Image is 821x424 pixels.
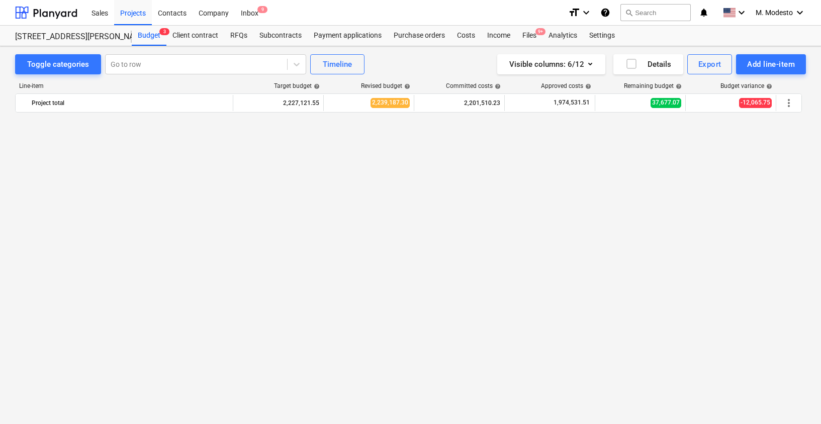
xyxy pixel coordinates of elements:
a: Purchase orders [388,26,451,46]
i: notifications [699,7,709,19]
span: search [625,9,633,17]
a: Settings [583,26,621,46]
i: keyboard_arrow_down [580,7,592,19]
div: Timeline [323,58,352,71]
a: Subcontracts [253,26,308,46]
span: 1,974,531.51 [553,98,591,107]
span: -12,065.75 [739,98,772,108]
a: Files9+ [516,26,542,46]
div: Details [625,58,671,71]
span: More actions [783,97,795,109]
div: [STREET_ADDRESS][PERSON_NAME] [15,32,120,42]
span: 9 [257,6,267,13]
button: Add line-item [736,54,806,74]
div: Committed costs [446,82,501,89]
span: help [402,83,410,89]
span: help [674,83,682,89]
a: RFQs [224,26,253,46]
div: Approved costs [541,82,591,89]
div: Add line-item [747,58,795,71]
iframe: Chat Widget [771,376,821,424]
span: 2,239,187.30 [371,98,410,108]
button: Visible columns:6/12 [497,54,605,74]
button: Search [620,4,691,21]
div: Project total [32,95,229,111]
i: keyboard_arrow_down [736,7,748,19]
div: Remaining budget [624,82,682,89]
div: Revised budget [361,82,410,89]
span: help [312,83,320,89]
i: format_size [568,7,580,19]
i: Knowledge base [600,7,610,19]
div: Target budget [274,82,320,89]
button: Export [687,54,733,74]
div: 2,201,510.23 [418,95,500,111]
div: Toggle categories [27,58,89,71]
div: Export [698,58,721,71]
span: help [583,83,591,89]
div: 2,227,121.55 [237,95,319,111]
span: 37,677.07 [651,98,681,108]
span: help [764,83,772,89]
div: Visible columns : 6/12 [509,58,593,71]
a: Income [481,26,516,46]
div: Budget variance [720,82,772,89]
a: Costs [451,26,481,46]
div: Budget [132,26,166,46]
div: Files [516,26,542,46]
button: Toggle categories [15,54,101,74]
span: 9+ [535,28,545,35]
a: Payment applications [308,26,388,46]
span: 3 [159,28,169,35]
span: M. Modesto [756,9,793,17]
a: Budget3 [132,26,166,46]
a: Analytics [542,26,583,46]
div: Line-item [15,82,234,89]
button: Timeline [310,54,364,74]
a: Client contract [166,26,224,46]
span: help [493,83,501,89]
i: keyboard_arrow_down [794,7,806,19]
button: Details [613,54,683,74]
